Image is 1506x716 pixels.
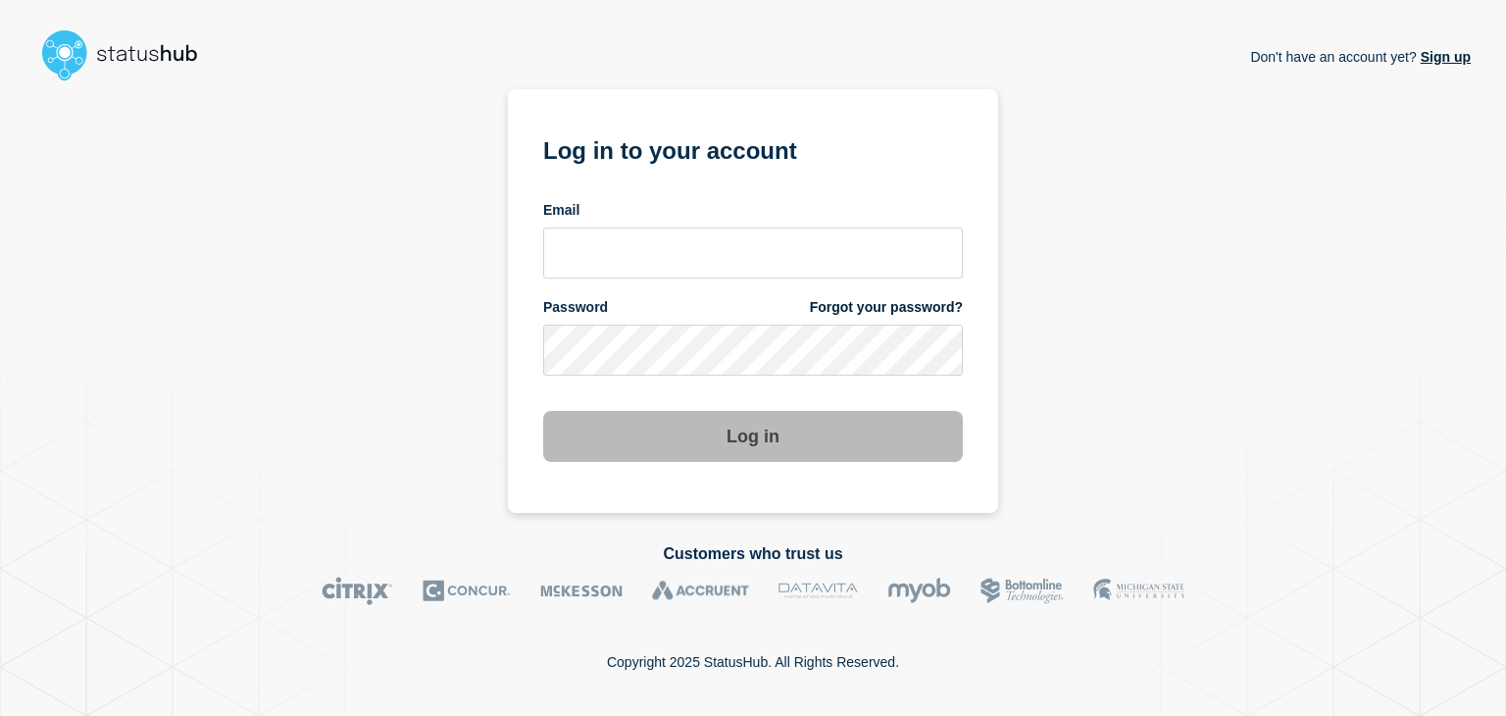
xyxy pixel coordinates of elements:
[1417,49,1471,65] a: Sign up
[607,654,899,670] p: Copyright 2025 StatusHub. All Rights Reserved.
[1250,33,1471,80] p: Don't have an account yet?
[35,545,1471,563] h2: Customers who trust us
[778,577,858,605] img: DataVita logo
[980,577,1064,605] img: Bottomline logo
[543,201,579,220] span: Email
[35,24,222,86] img: StatusHub logo
[423,577,511,605] img: Concur logo
[543,325,963,376] input: password input
[887,577,951,605] img: myob logo
[810,298,963,317] a: Forgot your password?
[543,228,963,279] input: email input
[322,577,393,605] img: Citrix logo
[652,577,749,605] img: Accruent logo
[540,577,623,605] img: McKesson logo
[1093,577,1184,605] img: MSU logo
[543,298,608,317] span: Password
[543,411,963,462] button: Log in
[543,130,963,167] h1: Log in to your account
